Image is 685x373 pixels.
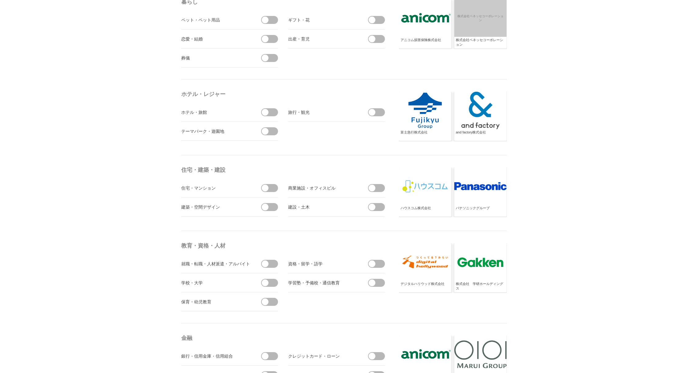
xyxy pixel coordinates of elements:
div: 建築・空間デザイン [181,203,250,211]
div: 商業施設・オフィスビル [288,184,357,192]
div: 建設・土木 [288,203,357,211]
div: and factory株式会社 [456,130,505,140]
div: 保育・幼児教育 [181,298,250,306]
div: 就職・転職・人材派遣・アルバイト [181,260,250,267]
div: 葬儀 [181,54,250,62]
div: ホテル・旅館 [181,108,250,116]
div: 住宅・マンション [181,184,250,192]
div: パナソニックグループ [456,206,505,216]
h4: 金融 [181,333,387,344]
h4: ホテル・レジャー [181,89,387,100]
div: 株式会社ベネッセコーポレーション [456,38,505,48]
span: 株式会社ベネッセコーポレーション [454,11,507,25]
div: 恋愛・結婚 [181,35,250,43]
div: 出産・育児 [288,35,357,43]
div: デジタルハリウッド株式会社 [401,282,450,291]
div: 旅行・観光 [288,108,357,116]
div: 株式会社 学研ホールディングス [456,282,505,291]
div: ハウスコム株式会社 [401,206,450,216]
div: 資格・留学・語学 [288,260,357,267]
div: ギフト・花 [288,16,357,24]
div: クレジットカード・ローン [288,352,357,360]
div: 学校・大学 [181,279,250,286]
div: テーマパーク・遊園地 [181,127,250,135]
div: 学習塾・予備校・通信教育 [288,279,357,286]
div: ペット・ペット用品 [181,16,250,24]
h4: 教育・資格・人材 [181,240,387,251]
div: 富士急行株式会社 [401,130,450,140]
div: 銀行・信用金庫・信用組合 [181,352,250,360]
h4: 住宅・建築・建設 [181,164,387,175]
div: アニコム損害保険株式会社 [401,38,450,48]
